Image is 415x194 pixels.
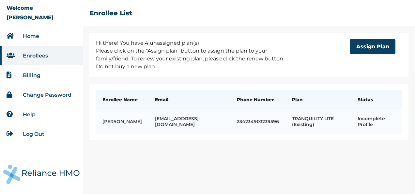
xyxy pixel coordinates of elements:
a: Change Password [23,92,71,98]
td: 234234903239596 [230,109,285,134]
a: Log Out [23,131,44,137]
td: [PERSON_NAME] [96,109,148,134]
p: Welcome [7,5,33,11]
a: Help [23,111,36,118]
th: Plan [285,90,351,109]
a: Billing [23,72,40,78]
p: Please click on the “Assign plan” button to assign the plan to your family/friend. To renew your ... [96,47,288,71]
a: Home [23,33,39,39]
img: RelianceHMO's Logo [3,165,80,184]
h2: Enrollee List [89,9,132,17]
p: [PERSON_NAME] [7,14,54,21]
a: Enrollees [23,53,48,59]
p: Hi there! You have 4 unassigned plan(s) [96,39,288,47]
td: [EMAIL_ADDRESS][DOMAIN_NAME] [148,109,230,134]
td: Incomplete Profile [351,109,402,134]
th: Status [351,90,402,109]
td: TRANQUILITY LITE (Existing) [285,109,351,134]
th: Phone Number [230,90,285,109]
th: Email [148,90,230,109]
th: Enrollee Name [96,90,148,109]
button: Assign Plan [350,39,395,54]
